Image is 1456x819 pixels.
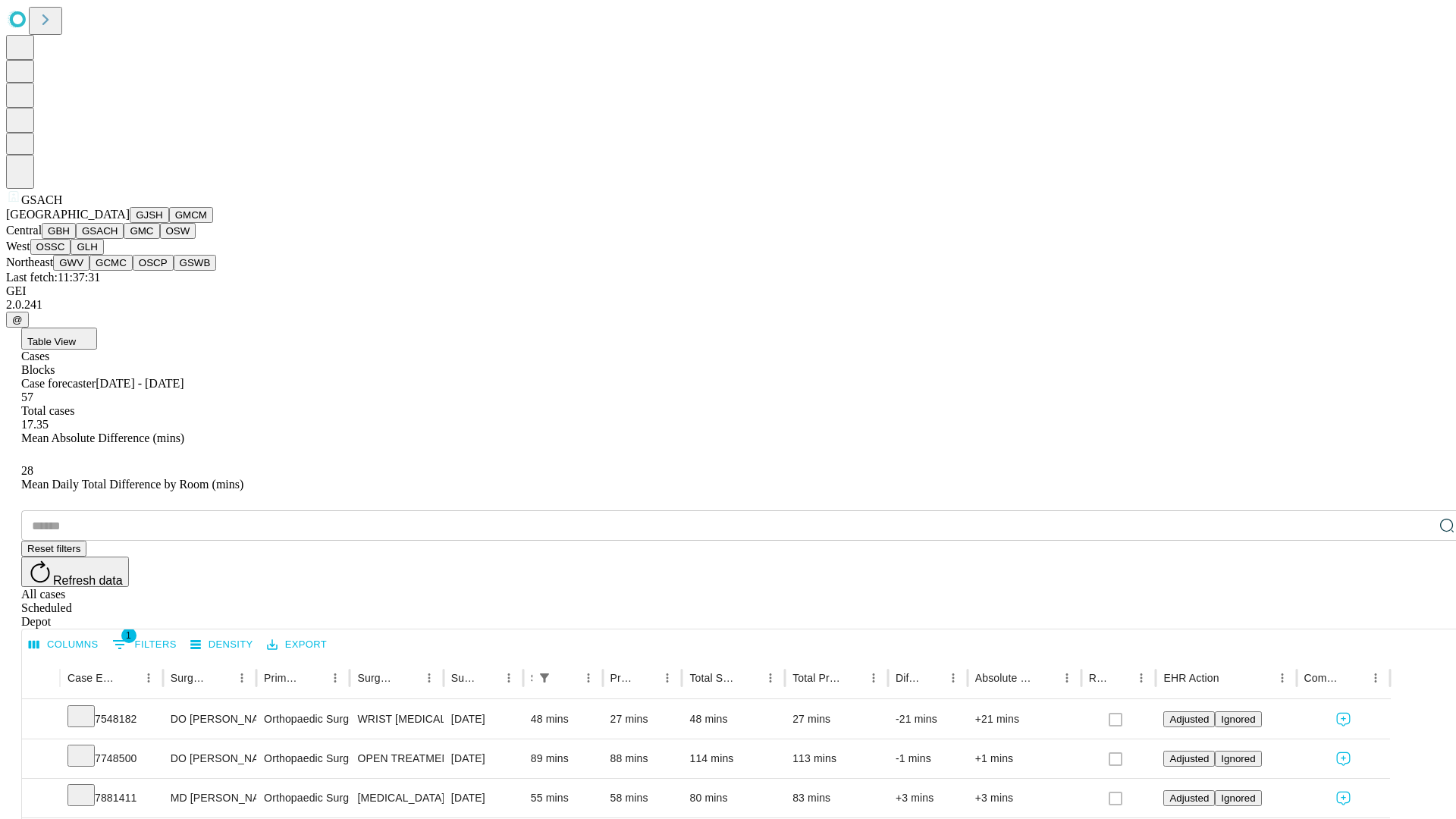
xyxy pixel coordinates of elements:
div: -1 mins [896,739,960,778]
div: DO [PERSON_NAME] [PERSON_NAME] Do [171,700,249,739]
button: Ignored [1215,711,1261,727]
button: Show filters [108,632,180,657]
div: Orthopaedic Surgery [264,739,342,778]
button: Menu [863,667,884,689]
button: Menu [760,667,781,689]
button: OSW [160,223,196,239]
button: Sort [842,667,863,689]
button: @ [6,312,29,328]
button: Sort [210,667,231,689]
button: Ignored [1215,790,1261,806]
span: Central [6,224,42,237]
div: Total Scheduled Duration [689,672,737,684]
div: Resolved in EHR [1089,672,1109,684]
button: Menu [1365,667,1386,689]
button: Menu [419,667,440,689]
span: Table View [27,336,76,347]
button: Sort [477,667,498,689]
div: 88 mins [610,739,675,778]
button: Reset filters [21,541,86,557]
button: Expand [30,746,52,773]
button: GSACH [76,223,124,239]
button: Refresh data [21,557,129,587]
button: Density [187,633,257,657]
div: 113 mins [792,739,880,778]
div: -21 mins [896,700,960,739]
div: Surgery Date [451,672,475,684]
button: Adjusted [1163,790,1215,806]
span: Ignored [1221,714,1255,725]
button: GCMC [89,255,133,271]
button: GMC [124,223,159,239]
div: Orthopaedic Surgery [264,779,342,817]
button: Sort [1035,667,1056,689]
button: OSCP [133,255,174,271]
div: Case Epic Id [67,672,115,684]
div: +1 mins [975,739,1074,778]
button: Sort [1109,667,1131,689]
button: GJSH [130,207,169,223]
button: Menu [325,667,346,689]
button: Menu [138,667,159,689]
div: Surgeon Name [171,672,209,684]
div: 7548182 [67,700,155,739]
button: Sort [117,667,138,689]
button: Adjusted [1163,711,1215,727]
div: Absolute Difference [975,672,1034,684]
span: Ignored [1221,753,1255,764]
span: 1 [121,628,136,643]
button: Adjusted [1163,751,1215,767]
span: Reset filters [27,543,80,554]
div: MD [PERSON_NAME] [171,779,249,817]
button: Menu [1131,667,1152,689]
span: [DATE] - [DATE] [96,377,184,390]
div: 114 mins [689,739,777,778]
div: 7748500 [67,739,155,778]
span: [GEOGRAPHIC_DATA] [6,208,130,221]
div: 89 mins [531,739,595,778]
div: +3 mins [896,779,960,817]
span: Last fetch: 11:37:31 [6,271,100,284]
button: Sort [635,667,657,689]
div: 2.0.241 [6,298,1450,312]
button: Ignored [1215,751,1261,767]
button: Menu [657,667,678,689]
button: Menu [1272,667,1293,689]
div: Difference [896,672,920,684]
div: 58 mins [610,779,675,817]
button: GMCM [169,207,213,223]
div: Comments [1304,672,1342,684]
span: Adjusted [1169,792,1209,804]
button: GLH [71,239,103,255]
span: Mean Absolute Difference (mins) [21,431,184,444]
div: Scheduled In Room Duration [531,672,532,684]
span: 28 [21,464,33,477]
div: 1 active filter [534,667,555,689]
div: Total Predicted Duration [792,672,840,684]
span: Northeast [6,256,53,268]
div: Orthopaedic Surgery [264,700,342,739]
button: GWV [53,255,89,271]
span: @ [12,314,23,325]
div: 27 mins [792,700,880,739]
div: 80 mins [689,779,777,817]
div: EHR Action [1163,672,1219,684]
button: Expand [30,707,52,733]
span: Adjusted [1169,714,1209,725]
span: Case forecaster [21,377,96,390]
button: Menu [943,667,964,689]
button: Sort [557,667,578,689]
button: Expand [30,786,52,812]
button: Sort [1344,667,1365,689]
span: GSACH [21,193,62,206]
div: DO [PERSON_NAME] [PERSON_NAME] Do [171,739,249,778]
div: 48 mins [689,700,777,739]
button: Sort [921,667,943,689]
button: GSWB [174,255,217,271]
span: 57 [21,391,33,403]
button: Select columns [25,633,102,657]
div: Surgery Name [357,672,395,684]
span: Total cases [21,404,74,417]
div: [DATE] [451,700,516,739]
span: Mean Daily Total Difference by Room (mins) [21,478,243,491]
